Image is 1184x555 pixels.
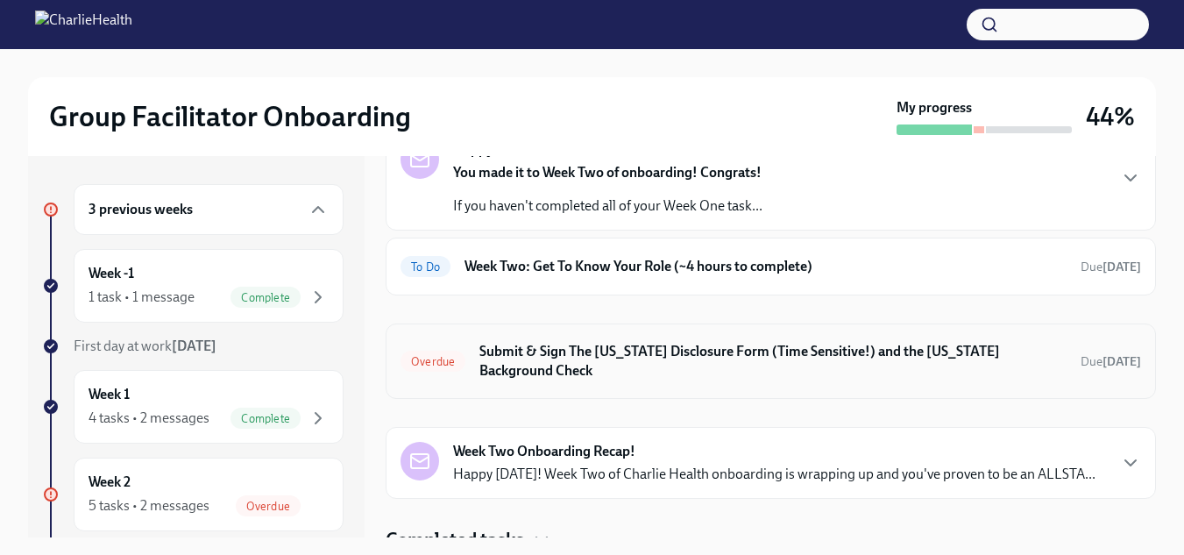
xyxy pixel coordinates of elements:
strong: [DATE] [1102,354,1141,369]
strong: [DATE] [1102,260,1141,274]
span: Due [1081,354,1141,369]
p: Happy [DATE]! Week Two of Charlie Health onboarding is wrapping up and you've proven to be an ALL... [453,465,1095,484]
span: Overdue [401,355,465,368]
div: 5 tasks • 2 messages [89,496,209,516]
span: September 22nd, 2025 10:00 [1081,259,1141,275]
h6: Week 1 [89,385,130,404]
div: Completed tasks [386,527,1156,553]
a: OverdueSubmit & Sign The [US_STATE] Disclosure Form (Time Sensitive!) and the [US_STATE] Backgrou... [401,338,1141,384]
strong: Week Two Onboarding Recap! [453,442,635,461]
h6: Week -1 [89,264,134,283]
strong: [DATE] [172,338,216,354]
h3: 44% [1086,101,1135,132]
a: Week 25 tasks • 2 messagesOverdue [42,458,344,531]
h4: Completed tasks [386,527,524,553]
span: First day at work [74,338,216,354]
strong: You made it to Week Two of onboarding! Congrats! [453,164,762,181]
div: 4 tasks • 2 messages [89,409,209,428]
h6: Submit & Sign The [US_STATE] Disclosure Form (Time Sensitive!) and the [US_STATE] Background Check [479,342,1067,381]
span: To Do [401,260,450,274]
span: Complete [230,412,301,425]
span: September 17th, 2025 10:00 [1081,353,1141,370]
p: If you haven't completed all of your Week One task... [453,196,762,216]
h6: Week Two: Get To Know Your Role (~4 hours to complete) [464,257,1067,276]
a: First day at work[DATE] [42,337,344,356]
div: 3 previous weeks [74,184,344,235]
h2: Group Facilitator Onboarding [49,99,411,134]
h6: 3 previous weeks [89,200,193,219]
span: Complete [230,291,301,304]
span: Due [1081,260,1141,274]
strong: My progress [897,98,972,117]
a: Week -11 task • 1 messageComplete [42,249,344,323]
img: CharlieHealth [35,11,132,39]
a: To DoWeek Two: Get To Know Your Role (~4 hours to complete)Due[DATE] [401,253,1141,281]
div: 1 task • 1 message [89,288,195,307]
span: Overdue [236,500,301,513]
h6: Week 2 [89,473,131,492]
a: Week 14 tasks • 2 messagesComplete [42,370,344,444]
